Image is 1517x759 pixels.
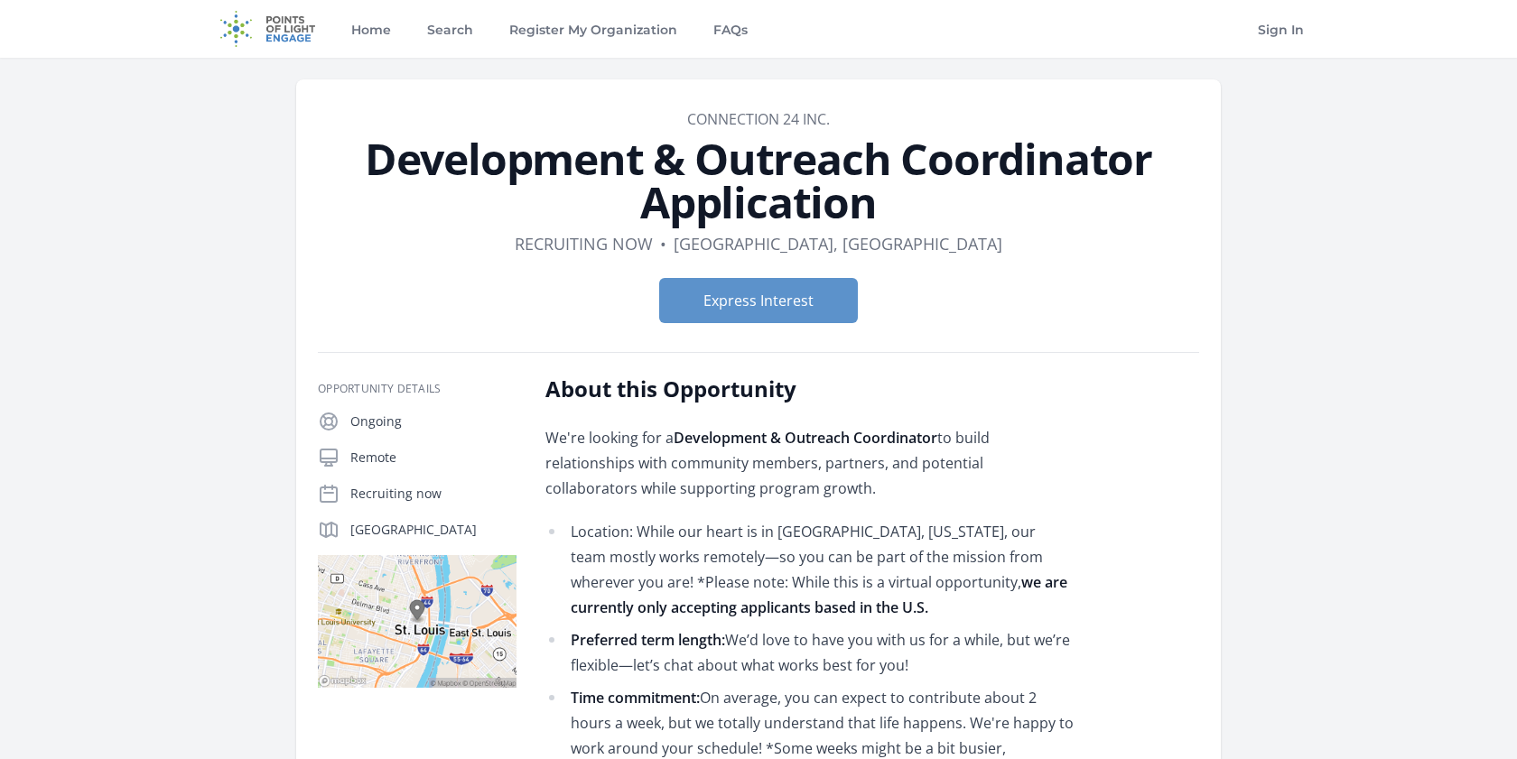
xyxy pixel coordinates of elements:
[571,630,725,650] strong: Preferred term length:
[687,109,830,129] a: Connection 24 Inc.
[545,627,1074,678] li: We’d love to have you with us for a while, but we’re flexible—let’s chat about what works best fo...
[515,231,653,256] dd: Recruiting now
[660,231,666,256] div: •
[350,449,517,467] p: Remote
[318,137,1199,224] h1: Development & Outreach Coordinator Application
[318,555,517,688] img: Map
[350,412,517,430] p: Ongoing
[674,428,937,448] strong: Development & Outreach Coordinator
[545,425,1074,501] p: We're looking for a to build relationships with community members, partners, and potential collab...
[545,519,1074,620] li: Location: While our heart is in [GEOGRAPHIC_DATA], [US_STATE], our team mostly works remotely—so ...
[659,278,858,323] button: Express Interest
[318,382,517,396] h3: Opportunity Details
[350,485,517,503] p: Recruiting now
[350,521,517,539] p: [GEOGRAPHIC_DATA]
[571,688,700,708] strong: Time commitment:
[545,375,1074,403] h2: About this Opportunity
[674,231,1002,256] dd: [GEOGRAPHIC_DATA], [GEOGRAPHIC_DATA]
